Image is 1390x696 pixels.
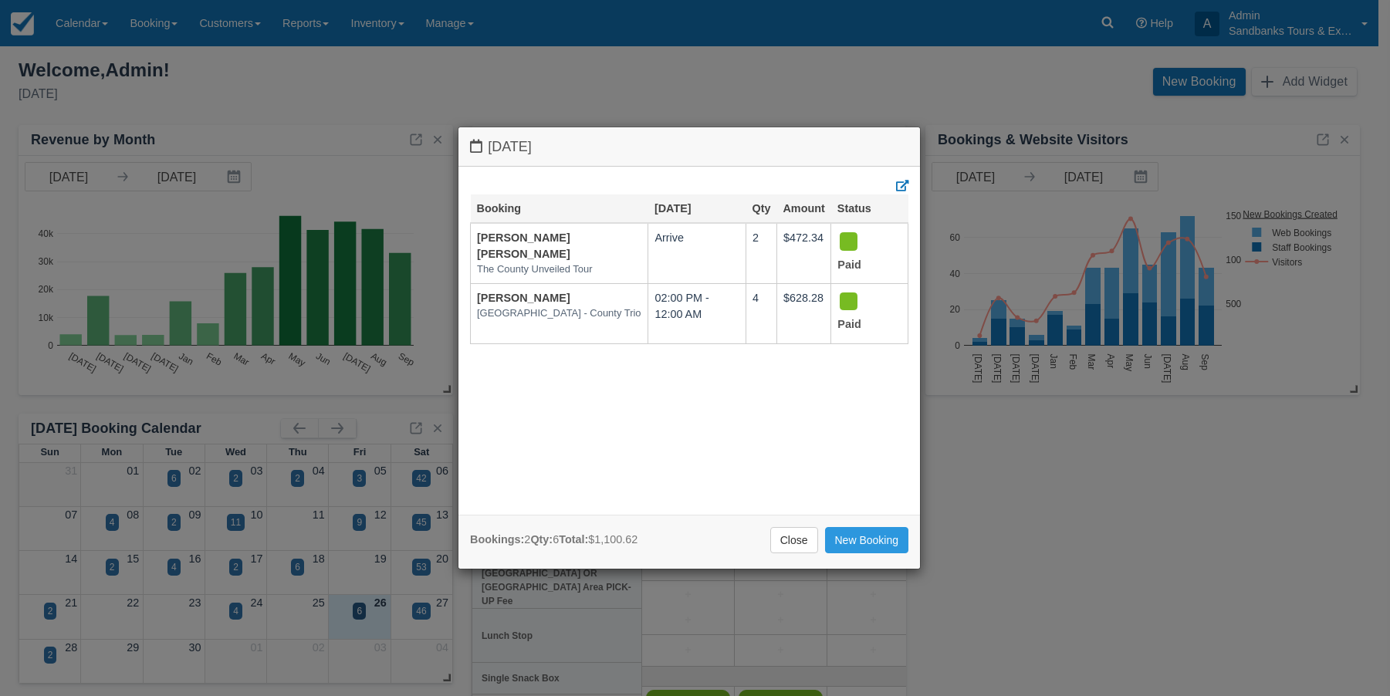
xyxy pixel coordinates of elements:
em: [GEOGRAPHIC_DATA] - County Trio [477,306,641,321]
td: 2 [746,223,776,283]
td: $472.34 [776,223,830,283]
a: Status [837,202,871,215]
em: The County Unveiled Tour [477,262,641,277]
td: 02:00 PM - 12:00 AM [648,284,746,344]
div: 2 6 $1,100.62 [470,532,638,548]
strong: Bookings: [470,533,524,546]
a: Booking [477,202,522,215]
a: New Booking [825,527,909,553]
a: Close [770,527,818,553]
div: Paid [837,230,888,277]
h4: [DATE] [470,139,908,155]
td: 4 [746,284,776,344]
a: Qty [752,202,770,215]
td: $628.28 [776,284,830,344]
div: Paid [837,290,888,337]
a: Amount [783,202,824,215]
a: [PERSON_NAME] [477,292,570,304]
strong: Qty: [530,533,553,546]
a: [DATE] [654,202,692,215]
a: [PERSON_NAME] [PERSON_NAME] [477,231,570,260]
strong: Total: [559,533,588,546]
td: Arrive [648,223,746,283]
